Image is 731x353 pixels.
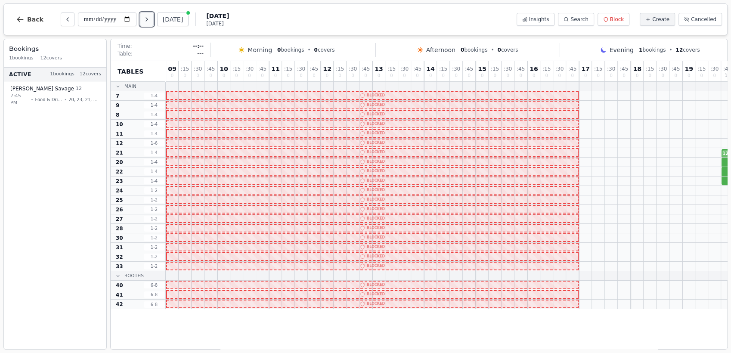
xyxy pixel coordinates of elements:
[116,291,123,298] span: 41
[455,74,457,78] span: 0
[640,13,675,26] button: Create
[116,197,123,204] span: 25
[9,55,34,62] span: 1 bookings
[144,206,164,213] span: 1 - 2
[314,47,317,53] span: 0
[390,74,393,78] span: 0
[209,74,212,78] span: 0
[530,66,538,72] span: 16
[116,168,123,175] span: 22
[277,46,304,53] span: bookings
[194,66,202,71] span: : 30
[461,46,487,53] span: bookings
[584,74,587,78] span: 0
[223,74,225,78] span: 0
[313,74,315,78] span: 0
[31,96,34,102] span: •
[27,16,43,22] span: Back
[297,66,305,71] span: : 30
[116,102,119,109] span: 9
[623,74,625,78] span: 0
[555,66,564,71] span: : 30
[116,206,123,213] span: 26
[10,92,29,106] span: 7:45 PM
[685,66,693,72] span: 19
[116,301,123,308] span: 42
[478,66,486,72] span: 15
[678,13,722,26] button: Cancelled
[570,16,588,23] span: Search
[542,66,551,71] span: : 15
[144,301,164,308] span: 6 - 8
[652,16,669,23] span: Create
[220,66,228,72] span: 10
[636,74,638,78] span: 0
[468,74,470,78] span: 0
[144,263,164,269] span: 1 - 2
[426,66,434,72] span: 14
[245,66,254,71] span: : 30
[364,74,367,78] span: 0
[517,66,525,71] span: : 45
[429,74,432,78] span: 0
[710,66,719,71] span: : 30
[691,16,716,23] span: Cancelled
[277,47,281,53] span: 0
[6,82,105,110] button: [PERSON_NAME] Savage127:45 PM•Food & Drink•20, 23, 21, 22
[661,74,664,78] span: 0
[80,71,101,78] span: 12 covers
[639,46,666,53] span: bookings
[568,66,576,71] span: : 45
[725,74,730,78] span: 12
[648,74,651,78] span: 0
[497,46,518,53] span: covers
[116,159,123,166] span: 20
[40,55,62,62] span: 12 covers
[116,254,123,260] span: 32
[284,66,292,71] span: : 15
[571,74,573,78] span: 0
[442,74,444,78] span: 0
[497,47,501,53] span: 0
[338,74,341,78] span: 0
[672,66,680,71] span: : 45
[118,50,133,57] span: Table:
[287,74,289,78] span: 0
[261,74,263,78] span: 0
[157,12,189,26] button: [DATE]
[274,74,277,78] span: 0
[545,74,548,78] span: 0
[116,187,123,194] span: 24
[207,66,215,71] span: : 45
[713,74,716,78] span: 0
[607,66,615,71] span: : 30
[362,66,370,71] span: : 45
[271,66,279,72] span: 11
[465,66,473,71] span: : 45
[144,235,164,241] span: 1 - 2
[144,282,164,288] span: 6 - 8
[116,121,123,128] span: 10
[258,66,266,71] span: : 45
[206,20,229,27] span: [DATE]
[144,178,164,184] span: 1 - 4
[519,74,522,78] span: 0
[581,66,589,72] span: 17
[116,225,123,232] span: 28
[144,254,164,260] span: 1 - 2
[491,46,494,53] span: •
[76,85,82,93] span: 12
[504,66,512,71] span: : 30
[633,66,641,72] span: 18
[610,46,634,54] span: Evening
[506,74,509,78] span: 0
[116,235,123,242] span: 30
[248,46,272,54] span: Morning
[700,74,703,78] span: 0
[697,66,706,71] span: : 15
[144,111,164,118] span: 1 - 4
[61,12,74,26] button: Previous day
[674,74,677,78] span: 0
[235,74,238,78] span: 0
[659,66,667,71] span: : 30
